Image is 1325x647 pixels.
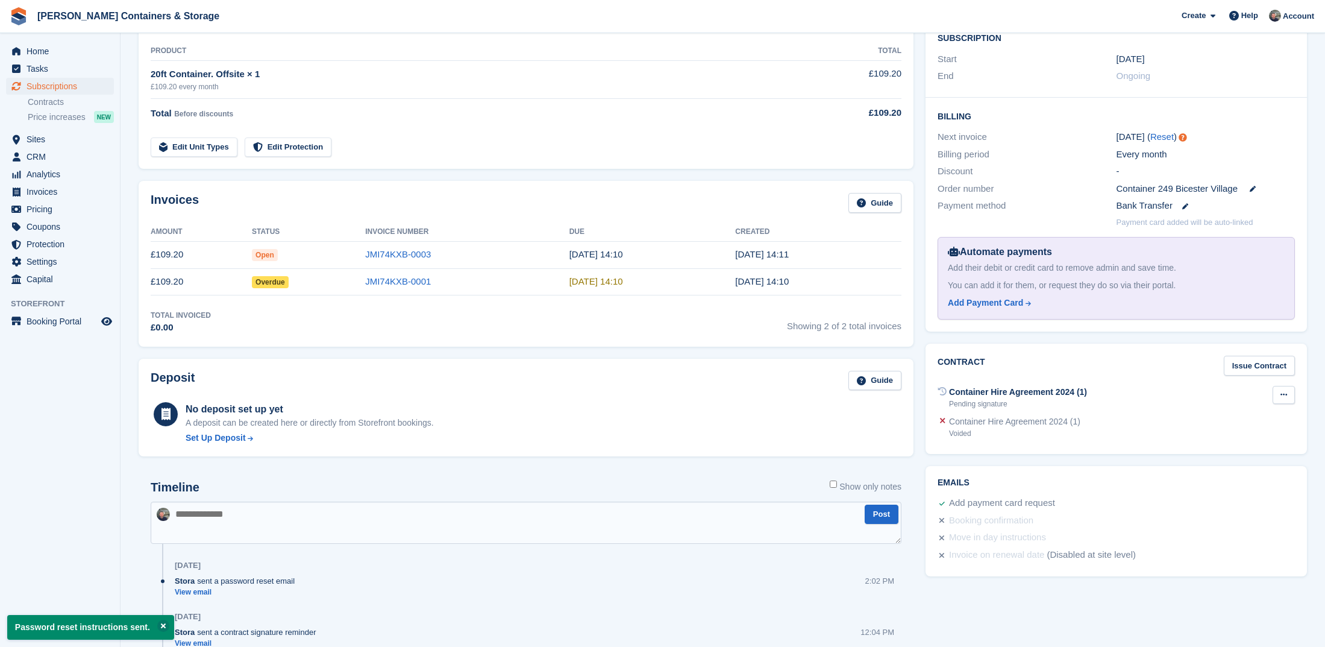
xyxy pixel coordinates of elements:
[938,110,1295,122] h2: Billing
[28,110,114,124] a: Price increases NEW
[938,52,1116,66] div: Start
[27,78,99,95] span: Subscriptions
[151,321,211,335] div: £0.00
[27,271,99,288] span: Capital
[938,356,985,376] h2: Contract
[938,182,1116,196] div: Order number
[948,279,1285,292] div: You can add it for them, or request they do so via their portal.
[6,60,114,77] a: menu
[28,96,114,108] a: Contracts
[151,371,195,391] h2: Deposit
[1283,10,1314,22] span: Account
[569,223,736,242] th: Due
[948,245,1285,259] div: Automate payments
[735,223,901,242] th: Created
[157,508,170,521] img: Adam Greenhalgh
[938,478,1295,488] h2: Emails
[186,432,434,444] a: Set Up Deposit
[949,531,1046,545] div: Move in day instructions
[1117,182,1238,196] span: Container 249 Bicester Village
[949,496,1055,511] div: Add payment card request
[6,148,114,165] a: menu
[151,268,252,295] td: £109.20
[949,428,1080,439] div: Voided
[94,111,114,123] div: NEW
[1117,148,1295,162] div: Every month
[6,131,114,148] a: menu
[252,223,365,242] th: Status
[6,201,114,218] a: menu
[938,31,1295,43] h2: Subscription
[6,183,114,200] a: menu
[735,249,789,259] time: 2025-09-19 13:11:26 UTC
[27,253,99,270] span: Settings
[27,236,99,253] span: Protection
[186,432,246,444] div: Set Up Deposit
[365,223,569,242] th: Invoice Number
[28,112,86,123] span: Price increases
[949,386,1087,399] div: Container Hire Agreement 2024 (1)
[252,276,289,288] span: Overdue
[175,575,301,587] div: sent a password reset email
[938,165,1116,178] div: Discount
[830,481,837,488] input: Show only notes
[151,81,786,92] div: £109.20 every month
[1177,132,1188,143] div: Tooltip anchor
[175,626,322,638] div: sent a contract signature reminder
[860,626,894,638] div: 12:04 PM
[1117,130,1295,144] div: [DATE] ( )
[151,42,786,61] th: Product
[151,223,252,242] th: Amount
[569,276,623,286] time: 2025-09-18 13:10:46 UTC
[151,193,199,213] h2: Invoices
[786,60,901,98] td: £109.20
[949,399,1087,409] div: Pending signature
[1047,548,1136,563] div: (Disabled at site level)
[27,131,99,148] span: Sites
[1150,131,1174,142] a: Reset
[27,201,99,218] span: Pricing
[365,276,431,286] a: JMI74KXB-0001
[151,137,237,157] a: Edit Unit Types
[175,575,195,587] span: Stora
[1224,356,1295,376] a: Issue Contract
[252,249,278,261] span: Open
[186,417,434,429] p: A deposit can be created here or directly from Storefront bookings.
[245,137,331,157] a: Edit Protection
[6,236,114,253] a: menu
[27,60,99,77] span: Tasks
[175,626,195,638] span: Stora
[174,110,233,118] span: Before discounts
[6,43,114,60] a: menu
[938,199,1116,213] div: Payment method
[786,42,901,61] th: Total
[151,481,199,494] h2: Timeline
[27,183,99,200] span: Invoices
[848,371,901,391] a: Guide
[1182,10,1206,22] span: Create
[7,615,174,640] p: Password reset instructions sent.
[938,130,1116,144] div: Next invoice
[175,561,201,570] div: [DATE]
[1117,52,1145,66] time: 2025-08-19 00:00:00 UTC
[365,249,431,259] a: JMI74KXB-0003
[948,262,1285,274] div: Add their debit or credit card to remove admin and save time.
[938,148,1116,162] div: Billing period
[175,612,201,622] div: [DATE]
[569,249,623,259] time: 2025-10-19 13:10:46 UTC
[151,68,786,81] div: 20ft Container. Offsite × 1
[1117,165,1295,178] div: -
[6,313,114,330] a: menu
[151,108,172,118] span: Total
[186,402,434,417] div: No deposit set up yet
[151,241,252,268] td: £109.20
[175,587,301,598] a: View email
[6,78,114,95] a: menu
[830,481,901,493] label: Show only notes
[27,313,99,330] span: Booking Portal
[11,298,120,310] span: Storefront
[27,218,99,235] span: Coupons
[948,297,1280,309] a: Add Payment Card
[6,218,114,235] a: menu
[1269,10,1281,22] img: Adam Greenhalgh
